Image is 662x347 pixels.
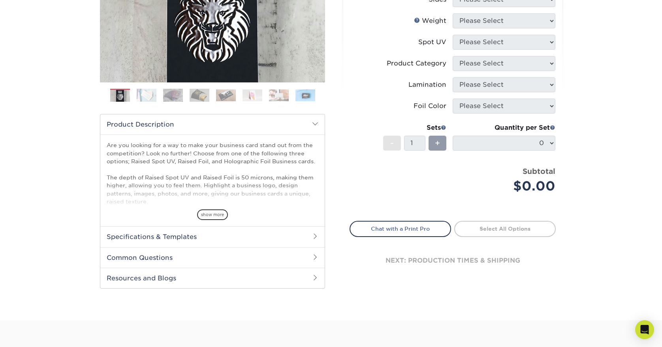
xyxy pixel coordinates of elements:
[383,123,446,132] div: Sets
[350,237,556,284] div: next: production times & shipping
[453,123,555,132] div: Quantity per Set
[414,16,446,26] div: Weight
[390,137,394,149] span: -
[243,89,262,101] img: Business Cards 06
[387,59,446,68] div: Product Category
[110,86,130,106] img: Business Cards 01
[269,89,289,101] img: Business Cards 07
[100,114,325,134] h2: Product Description
[350,221,451,237] a: Chat with a Print Pro
[418,37,446,47] div: Spot UV
[2,323,67,344] iframe: Google Customer Reviews
[100,247,325,268] h2: Common Questions
[435,137,440,149] span: +
[100,268,325,288] h2: Resources and Blogs
[454,221,556,237] a: Select All Options
[163,88,183,102] img: Business Cards 03
[107,141,318,294] p: Are you looking for a way to make your business card stand out from the competition? Look no furt...
[197,209,228,220] span: show more
[100,226,325,247] h2: Specifications & Templates
[190,88,209,102] img: Business Cards 04
[635,320,654,339] div: Open Intercom Messenger
[523,167,555,175] strong: Subtotal
[414,101,446,111] div: Foil Color
[216,89,236,101] img: Business Cards 05
[137,88,156,102] img: Business Cards 02
[408,80,446,90] div: Lamination
[295,89,315,101] img: Business Cards 08
[459,177,555,196] div: $0.00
